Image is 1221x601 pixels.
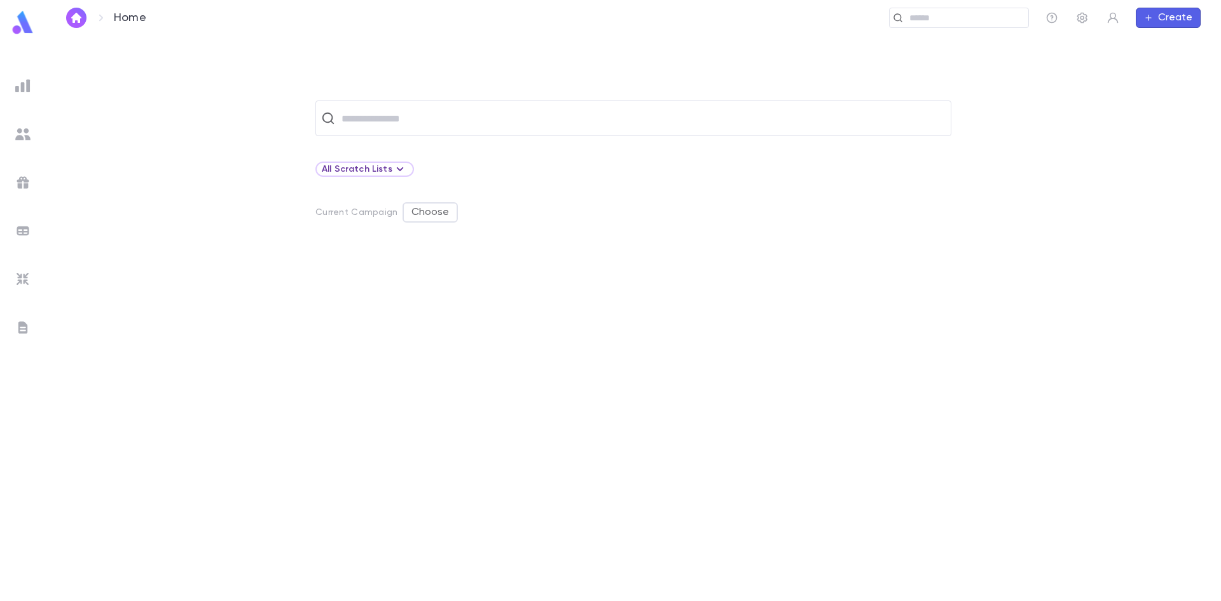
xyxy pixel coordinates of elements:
p: Home [114,11,146,25]
img: home_white.a664292cf8c1dea59945f0da9f25487c.svg [69,13,84,23]
div: All Scratch Lists [322,162,408,177]
img: letters_grey.7941b92b52307dd3b8a917253454ce1c.svg [15,320,31,335]
button: Choose [403,202,458,223]
img: students_grey.60c7aba0da46da39d6d829b817ac14fc.svg [15,127,31,142]
p: Current Campaign [315,207,397,218]
img: logo [10,10,36,35]
div: All Scratch Lists [315,162,414,177]
img: imports_grey.530a8a0e642e233f2baf0ef88e8c9fcb.svg [15,272,31,287]
img: campaigns_grey.99e729a5f7ee94e3726e6486bddda8f1.svg [15,175,31,190]
img: batches_grey.339ca447c9d9533ef1741baa751efc33.svg [15,223,31,238]
img: reports_grey.c525e4749d1bce6a11f5fe2a8de1b229.svg [15,78,31,93]
button: Create [1136,8,1201,28]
